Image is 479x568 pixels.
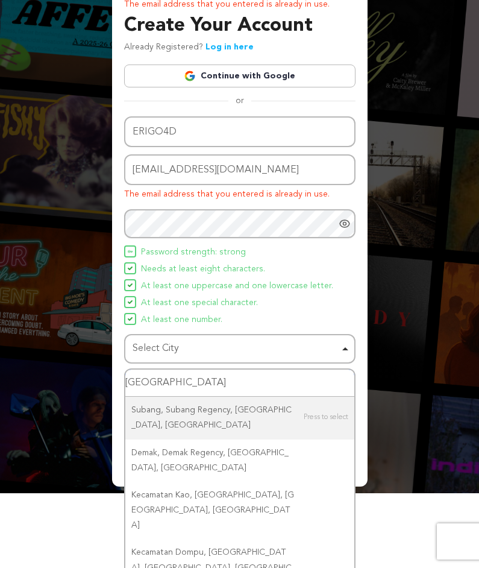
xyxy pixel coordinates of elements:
[184,70,196,82] img: Google logo
[205,43,254,51] a: Log in here
[125,370,354,397] input: Select City
[128,266,133,271] img: Seed&Spark Icon
[128,317,133,321] img: Seed&Spark Icon
[228,95,251,107] span: or
[128,283,133,288] img: Seed&Spark Icon
[125,440,354,482] div: Demak, Demak Regency, [GEOGRAPHIC_DATA], [GEOGRAPHIC_DATA]
[133,340,340,358] div: Select City
[141,245,246,260] span: Password strength: strong
[141,262,265,277] span: Needs at least eight characters.
[141,313,222,327] span: At least one number.
[124,154,355,185] input: Email address
[124,65,355,87] a: Continue with Google
[124,116,355,147] input: Name
[141,279,333,294] span: At least one uppercase and one lowercase letter.
[125,397,354,439] div: Subang, Subang Regency, [GEOGRAPHIC_DATA], [GEOGRAPHIC_DATA]
[124,11,355,40] h3: Create Your Account
[128,249,133,254] img: Seed&Spark Icon
[124,188,355,202] p: The email address that you entered is already in use.
[128,300,133,305] img: Seed&Spark Icon
[125,482,354,540] div: Kecamatan Kao, [GEOGRAPHIC_DATA], [GEOGRAPHIC_DATA], [GEOGRAPHIC_DATA]
[141,296,258,311] span: At least one special character.
[124,40,254,55] p: Already Registered?
[339,218,351,230] a: Show password as plain text. Warning: this will display your password on the screen.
